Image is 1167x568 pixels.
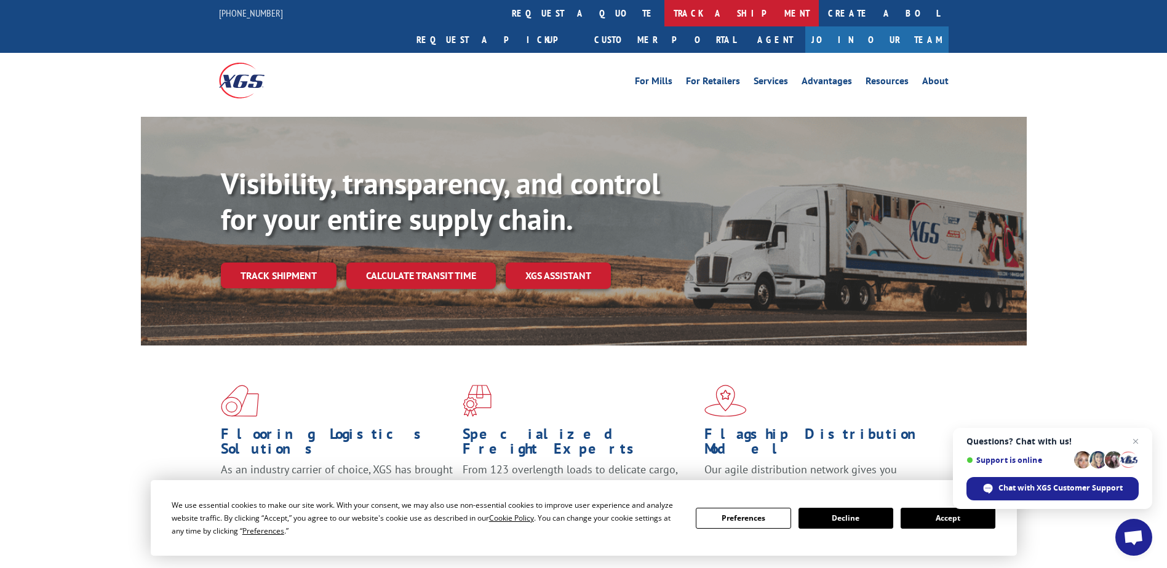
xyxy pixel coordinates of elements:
button: Accept [901,508,995,529]
h1: Flagship Distribution Model [704,427,937,462]
p: From 123 overlength loads to delicate cargo, our experienced staff knows the best way to move you... [463,462,695,517]
img: xgs-icon-focused-on-flooring-red [463,385,492,417]
a: [PHONE_NUMBER] [219,7,283,19]
a: Track shipment [221,262,337,288]
span: Close chat [1128,434,1143,449]
h1: Flooring Logistics Solutions [221,427,453,462]
a: Request a pickup [407,26,585,53]
a: Advantages [802,76,852,90]
div: Cookie Consent Prompt [151,480,1017,556]
span: Cookie Policy [489,513,534,523]
button: Decline [799,508,893,529]
span: Our agile distribution network gives you nationwide inventory management on demand. [704,462,931,491]
a: Resources [866,76,909,90]
span: Questions? Chat with us! [966,436,1139,446]
img: xgs-icon-flagship-distribution-model-red [704,385,747,417]
a: Customer Portal [585,26,745,53]
div: We use essential cookies to make our site work. With your consent, we may also use non-essential ... [172,499,681,537]
a: Agent [745,26,805,53]
a: Services [754,76,788,90]
h1: Specialized Freight Experts [463,427,695,462]
img: xgs-icon-total-supply-chain-intelligence-red [221,385,259,417]
b: Visibility, transparency, and control for your entire supply chain. [221,164,660,238]
button: Preferences [696,508,791,529]
a: Join Our Team [805,26,949,53]
a: XGS ASSISTANT [506,262,611,289]
span: Support is online [966,456,1070,465]
a: About [922,76,949,90]
a: Calculate transit time [346,262,496,289]
span: As an industry carrier of choice, XGS has brought innovation and dedication to flooring logistics... [221,462,453,506]
a: For Mills [635,76,672,90]
span: Chat with XGS Customer Support [998,483,1123,494]
div: Open chat [1115,519,1152,556]
span: Preferences [242,526,284,536]
div: Chat with XGS Customer Support [966,477,1139,500]
a: For Retailers [686,76,740,90]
